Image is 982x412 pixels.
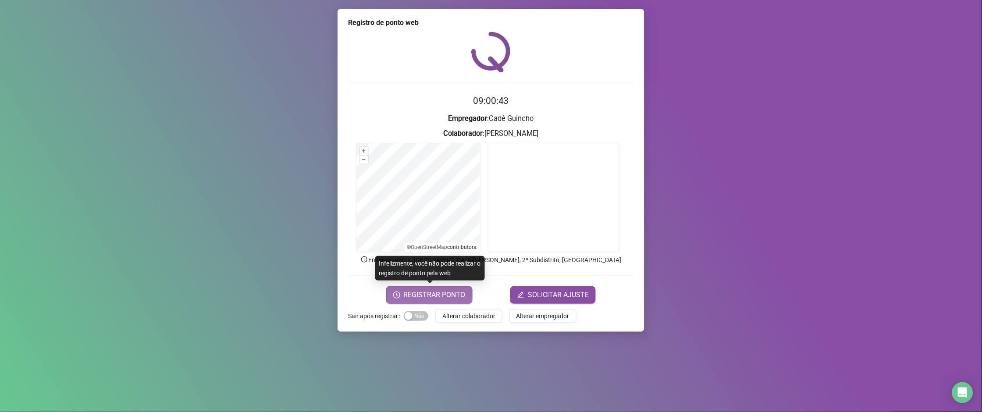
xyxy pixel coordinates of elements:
li: © contributors. [407,244,478,250]
img: QRPoint [471,32,511,72]
button: + [360,147,368,155]
h3: : Cadê Guincho [348,113,634,124]
button: Alterar colaborador [435,309,502,323]
strong: Colaborador [444,129,483,138]
strong: Empregador [448,114,487,123]
label: Sair após registrar [348,309,404,323]
button: – [360,156,368,164]
span: SOLICITAR AJUSTE [528,290,589,300]
span: Alterar colaborador [442,311,495,321]
span: Alterar empregador [516,311,569,321]
a: OpenStreetMap [411,244,448,250]
span: clock-circle [393,291,400,298]
p: Endereço aprox. : [GEOGRAPHIC_DATA][PERSON_NAME], 2º Subdistrito, [GEOGRAPHIC_DATA] [348,255,634,265]
button: Alterar empregador [509,309,576,323]
div: Registro de ponto web [348,18,634,28]
span: REGISTRAR PONTO [404,290,466,300]
div: Open Intercom Messenger [952,382,973,403]
div: Infelizmente, você não pode realizar o registro de ponto pela web [375,256,485,281]
button: editSOLICITAR AJUSTE [510,286,596,304]
span: info-circle [360,256,368,263]
button: REGISTRAR PONTO [386,286,473,304]
time: 09:00:43 [473,96,509,106]
span: edit [517,291,524,298]
h3: : [PERSON_NAME] [348,128,634,139]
